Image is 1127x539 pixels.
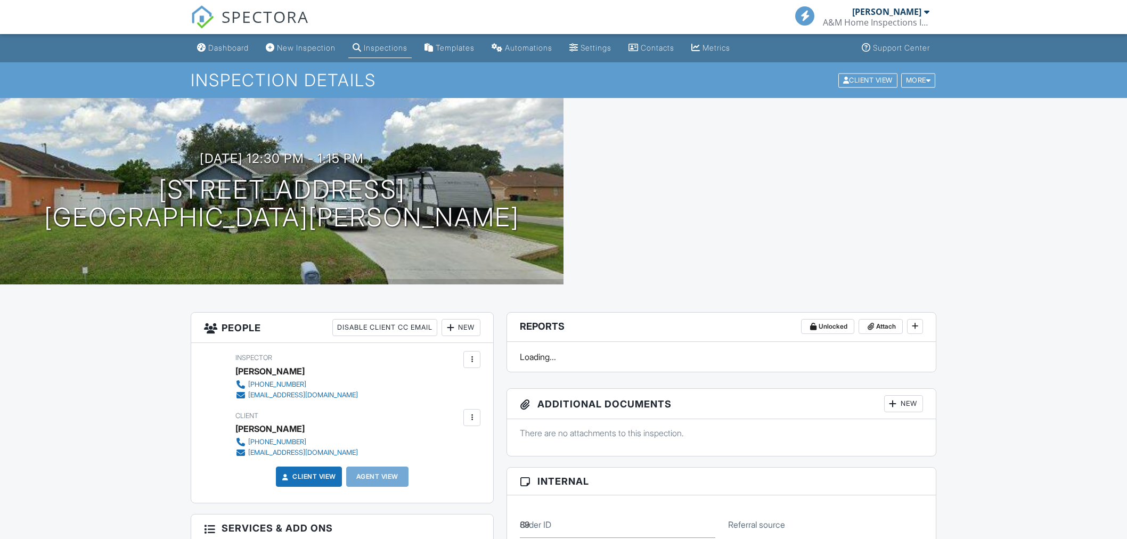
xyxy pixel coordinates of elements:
div: New [442,319,480,336]
img: The Best Home Inspection Software - Spectora [191,5,214,29]
a: SPECTORA [191,14,309,37]
div: [PERSON_NAME] [235,421,305,437]
div: [EMAIL_ADDRESS][DOMAIN_NAME] [248,448,358,457]
a: [EMAIL_ADDRESS][DOMAIN_NAME] [235,447,358,458]
div: Automations [505,43,552,52]
label: Referral source [728,519,785,530]
div: Settings [581,43,611,52]
a: Client View [837,76,900,84]
a: Dashboard [193,38,253,58]
div: A&M Home Inspections Inc [823,17,929,28]
div: Dashboard [208,43,249,52]
a: Metrics [687,38,734,58]
div: New [884,395,923,412]
a: Contacts [624,38,679,58]
div: More [901,73,936,87]
span: SPECTORA [222,5,309,28]
label: Order ID [520,519,551,530]
a: [PHONE_NUMBER] [235,437,358,447]
h3: Internal [507,468,936,495]
div: [PHONE_NUMBER] [248,380,306,389]
span: Inspector [235,354,272,362]
a: Support Center [857,38,934,58]
h3: Additional Documents [507,389,936,419]
div: [EMAIL_ADDRESS][DOMAIN_NAME] [248,391,358,399]
span: Client [235,412,258,420]
a: Templates [420,38,479,58]
h3: [DATE] 12:30 pm - 1:15 pm [200,151,364,166]
p: There are no attachments to this inspection. [520,427,923,439]
a: Automations (Basic) [487,38,557,58]
h1: Inspection Details [191,71,936,89]
div: [PERSON_NAME] [235,363,305,379]
div: Inspections [364,43,407,52]
a: New Inspection [262,38,340,58]
div: Disable Client CC Email [332,319,437,336]
div: [PHONE_NUMBER] [248,438,306,446]
div: Contacts [641,43,674,52]
div: Metrics [703,43,730,52]
div: New Inspection [277,43,336,52]
a: Inspections [348,38,412,58]
a: Settings [565,38,616,58]
div: Templates [436,43,475,52]
h3: People [191,313,493,343]
a: [PHONE_NUMBER] [235,379,358,390]
h1: [STREET_ADDRESS] [GEOGRAPHIC_DATA][PERSON_NAME] [44,176,519,232]
div: [PERSON_NAME] [852,6,921,17]
div: Support Center [873,43,930,52]
a: Client View [280,471,336,482]
div: Client View [838,73,897,87]
a: [EMAIL_ADDRESS][DOMAIN_NAME] [235,390,358,401]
